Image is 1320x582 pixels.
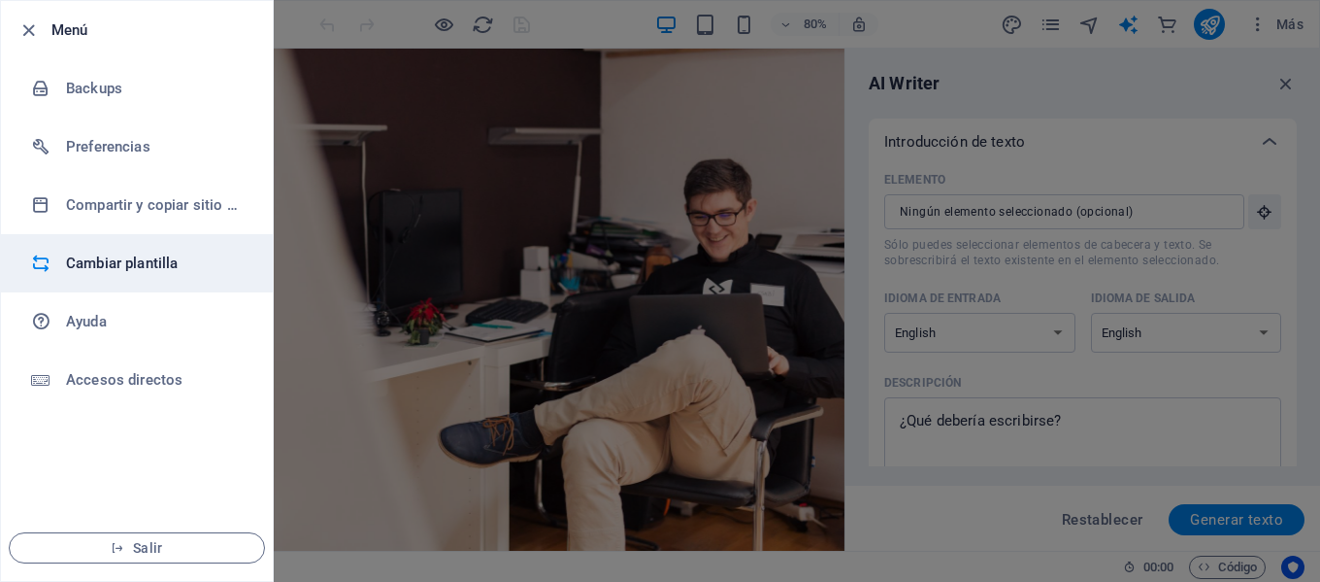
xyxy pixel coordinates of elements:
[9,532,265,564] button: Salir
[66,135,246,158] h6: Preferencias
[51,18,257,42] h6: Menú
[25,540,248,556] span: Salir
[66,252,246,275] h6: Cambiar plantilla
[66,368,246,392] h6: Accesos directos
[66,310,246,333] h6: Ayuda
[1,292,273,351] a: Ayuda
[66,193,246,217] h6: Compartir y copiar sitio web
[66,77,246,100] h6: Backups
